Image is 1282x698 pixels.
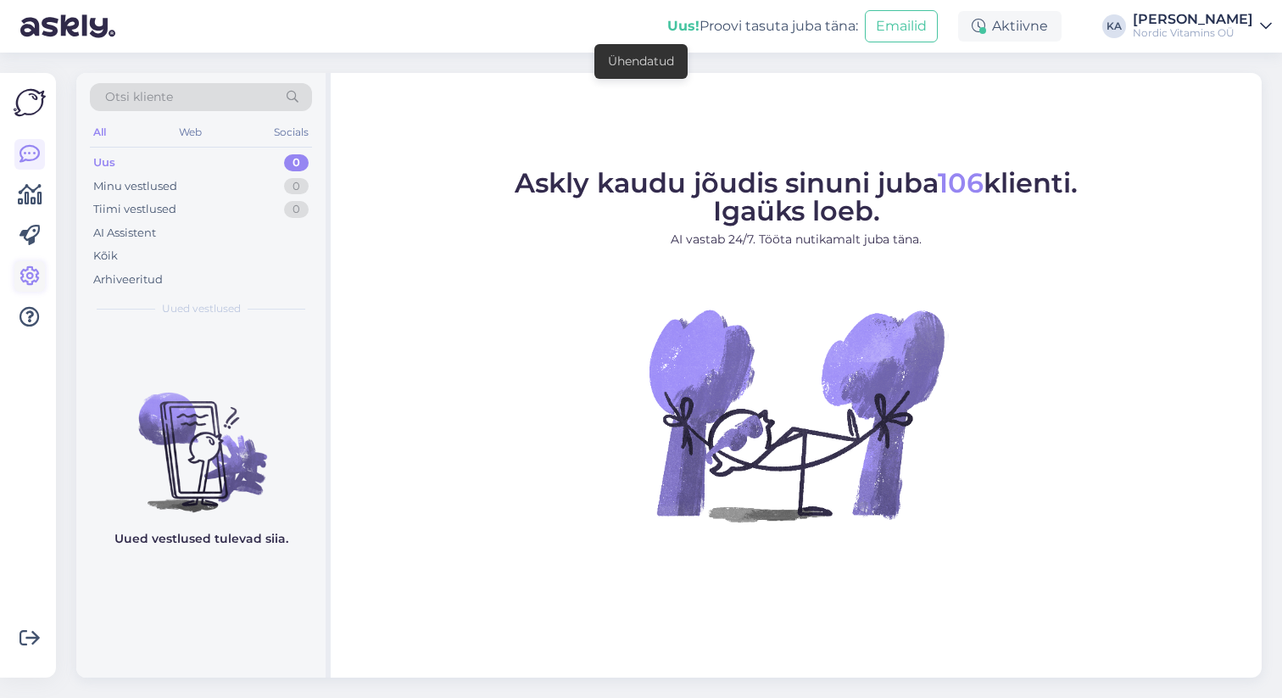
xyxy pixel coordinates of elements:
div: 0 [284,154,309,171]
img: No Chat active [644,262,949,567]
div: Arhiveeritud [93,271,163,288]
div: Uus [93,154,115,171]
div: KA [1102,14,1126,38]
div: 0 [284,201,309,218]
img: No chats [76,362,326,515]
p: Uued vestlused tulevad siia. [114,530,288,548]
div: Proovi tasuta juba täna: [667,16,858,36]
div: Minu vestlused [93,178,177,195]
div: Socials [270,121,312,143]
div: 0 [284,178,309,195]
div: Aktiivne [958,11,1062,42]
img: Askly Logo [14,87,46,119]
span: 106 [938,166,984,199]
b: Uus! [667,18,700,34]
div: All [90,121,109,143]
div: AI Assistent [93,225,156,242]
span: Otsi kliente [105,88,173,106]
span: Uued vestlused [162,301,241,316]
div: Tiimi vestlused [93,201,176,218]
div: Nordic Vitamins OÜ [1133,26,1253,40]
button: Emailid [865,10,938,42]
a: [PERSON_NAME]Nordic Vitamins OÜ [1133,13,1272,40]
div: [PERSON_NAME] [1133,13,1253,26]
span: Askly kaudu jõudis sinuni juba klienti. Igaüks loeb. [515,166,1078,227]
div: Kõik [93,248,118,265]
div: Ühendatud [608,53,674,70]
p: AI vastab 24/7. Tööta nutikamalt juba täna. [515,231,1078,248]
div: Web [176,121,205,143]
